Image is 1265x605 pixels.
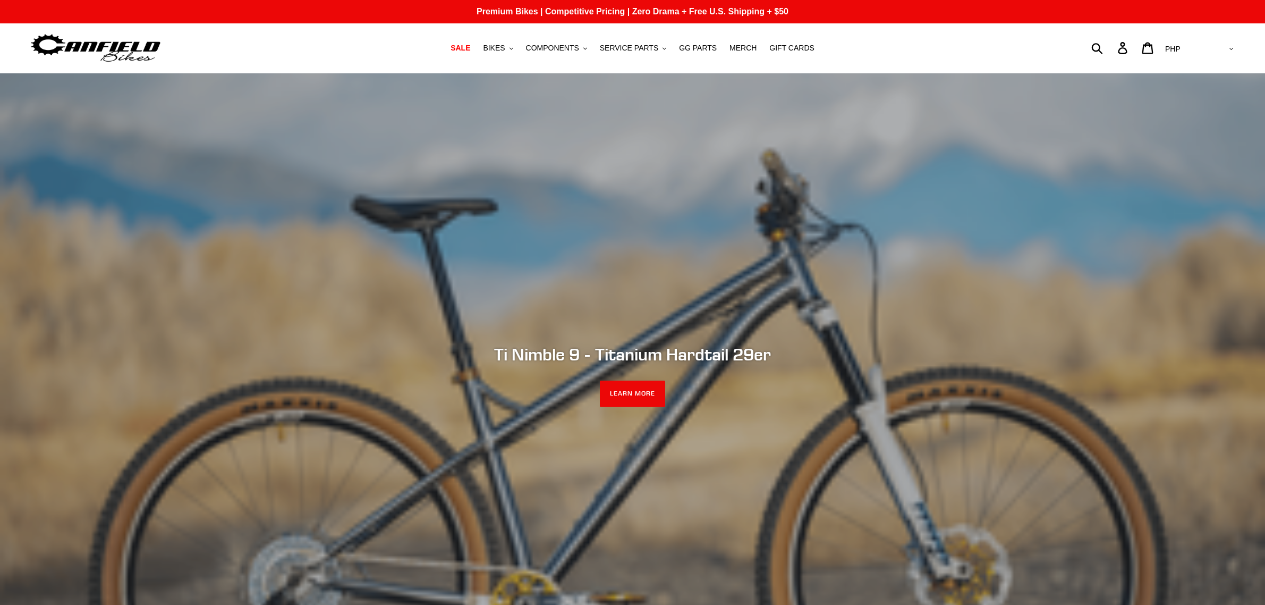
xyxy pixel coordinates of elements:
[595,41,672,55] button: SERVICE PARTS
[526,44,579,53] span: COMPONENTS
[29,31,162,65] img: Canfield Bikes
[724,41,762,55] a: MERCH
[451,44,470,53] span: SALE
[483,44,505,53] span: BIKES
[521,41,592,55] button: COMPONENTS
[600,44,658,53] span: SERVICE PARTS
[679,44,717,53] span: GG PARTS
[1097,36,1124,60] input: Search
[445,41,476,55] a: SALE
[729,44,757,53] span: MERCH
[769,44,814,53] span: GIFT CARDS
[343,344,922,364] h2: Ti Nimble 9 - Titanium Hardtail 29er
[764,41,820,55] a: GIFT CARDS
[674,41,722,55] a: GG PARTS
[600,381,665,407] a: LEARN MORE
[478,41,518,55] button: BIKES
